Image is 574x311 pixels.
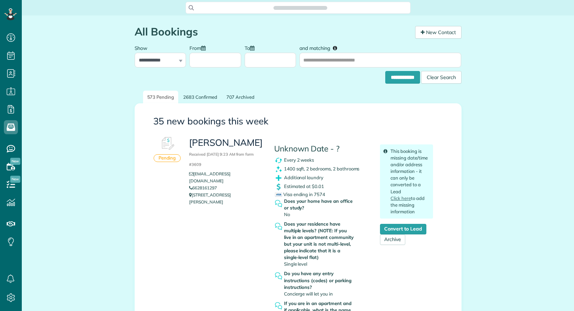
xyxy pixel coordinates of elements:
[245,41,258,54] label: To
[154,154,181,162] div: Pending
[421,72,462,78] a: Clear Search
[284,291,333,297] span: Concierge will let you in
[274,144,370,153] h4: Unknown Date - ?
[274,174,283,182] img: extras_symbol_icon-f5f8d448bd4f6d592c0b405ff41d4b7d97c126065408080e4130a9468bdbe444.png
[153,116,443,127] h3: 35 new bookings this week
[189,138,263,168] h3: [PERSON_NAME]
[274,222,283,231] img: question_symbol_icon-fa7b350da2b2fea416cef77984ae4cf4944ea5ab9e3d5925827a5d6b7129d3f6.png
[284,166,360,171] span: 1400 sqft, 2 bedrooms, 2 bathrooms
[157,133,178,154] img: Booking #599592
[284,157,314,163] span: Every 2 weeks
[380,234,405,245] a: Archive
[189,41,209,54] label: From
[10,158,20,165] span: New
[284,212,290,217] span: No
[135,26,410,38] h1: All Bookings
[284,175,323,180] span: Additional laundry
[189,171,230,183] a: [EMAIL_ADDRESS][DOMAIN_NAME]
[284,261,308,267] span: Single level
[189,152,254,167] small: Received [DATE] 9:23 AM from form #3609
[189,185,217,190] a: 6628161297
[284,221,355,261] strong: Does your residence have multiple levels? (NOTE: If you live in an apartment community but your u...
[189,192,263,206] p: [STREET_ADDRESS][PERSON_NAME]
[421,71,462,84] div: Clear Search
[10,176,20,183] span: New
[380,224,426,234] a: Convert to Lead
[275,192,325,197] span: Visa ending in 7574
[274,182,283,191] img: dollar_symbol_icon-bd8a6898b2649ec353a9eba708ae97d8d7348bddd7d2aed9b7e4bf5abd9f4af5.png
[391,195,411,201] a: Click here
[280,4,320,11] span: Search ZenMaid…
[284,183,324,189] span: Estimated at $0.01
[274,199,283,208] img: question_symbol_icon-fa7b350da2b2fea416cef77984ae4cf4944ea5ab9e3d5925827a5d6b7129d3f6.png
[415,26,462,39] a: New Contact
[274,272,283,280] img: question_symbol_icon-fa7b350da2b2fea416cef77984ae4cf4944ea5ab9e3d5925827a5d6b7129d3f6.png
[284,198,355,211] strong: Does your home have an office or study?
[274,165,283,174] img: clean_symbol_icon-dd072f8366c07ea3eb8378bb991ecd12595f4b76d916a6f83395f9468ae6ecae.png
[274,156,283,165] img: recurrence_symbol_icon-7cc721a9f4fb8f7b0289d3d97f09a2e367b638918f1a67e51b1e7d8abe5fb8d8.png
[274,302,283,310] img: question_symbol_icon-fa7b350da2b2fea416cef77984ae4cf4944ea5ab9e3d5925827a5d6b7129d3f6.png
[143,91,179,104] a: 573 Pending
[284,270,355,290] strong: Do you have any entry instructions (codes) or parking instructions?
[299,41,342,54] label: and matching
[380,144,433,219] div: This booking is missing date/time and/or address information - it can only be converted to a Lead...
[179,91,221,104] a: 2683 Confirmed
[222,91,259,104] a: 707 Archived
